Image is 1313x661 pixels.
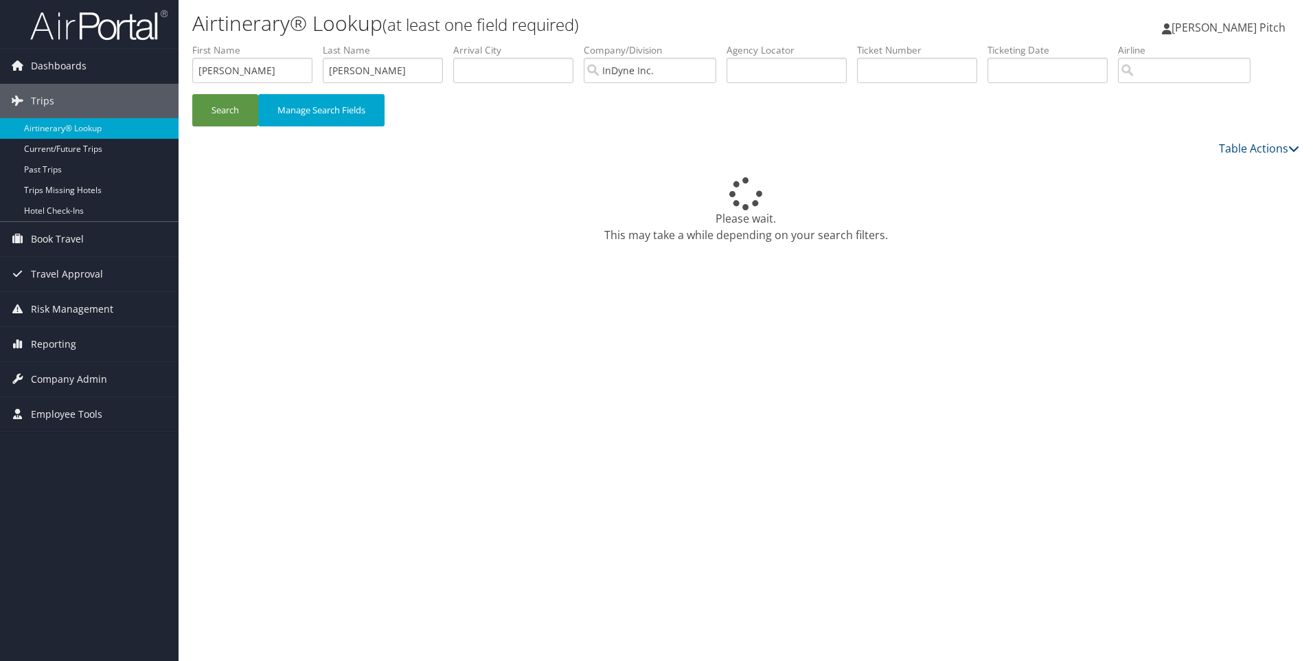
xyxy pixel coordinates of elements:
span: Employee Tools [31,397,102,432]
span: Trips [31,84,54,118]
label: Ticketing Date [987,43,1118,57]
a: [PERSON_NAME] Pitch [1162,7,1299,48]
label: Company/Division [584,43,727,57]
span: [PERSON_NAME] Pitch [1172,20,1286,35]
span: Risk Management [31,292,113,326]
span: Travel Approval [31,257,103,291]
h1: Airtinerary® Lookup [192,9,930,38]
span: Reporting [31,327,76,361]
div: Please wait. This may take a while depending on your search filters. [192,177,1299,243]
small: (at least one field required) [383,13,579,36]
span: Dashboards [31,49,87,83]
label: Airline [1118,43,1261,57]
label: Arrival City [453,43,584,57]
label: Agency Locator [727,43,857,57]
label: Ticket Number [857,43,987,57]
button: Manage Search Fields [258,94,385,126]
span: Book Travel [31,222,84,256]
img: airportal-logo.png [30,9,168,41]
label: Last Name [323,43,453,57]
button: Search [192,94,258,126]
a: Table Actions [1219,141,1299,156]
span: Company Admin [31,362,107,396]
label: First Name [192,43,323,57]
